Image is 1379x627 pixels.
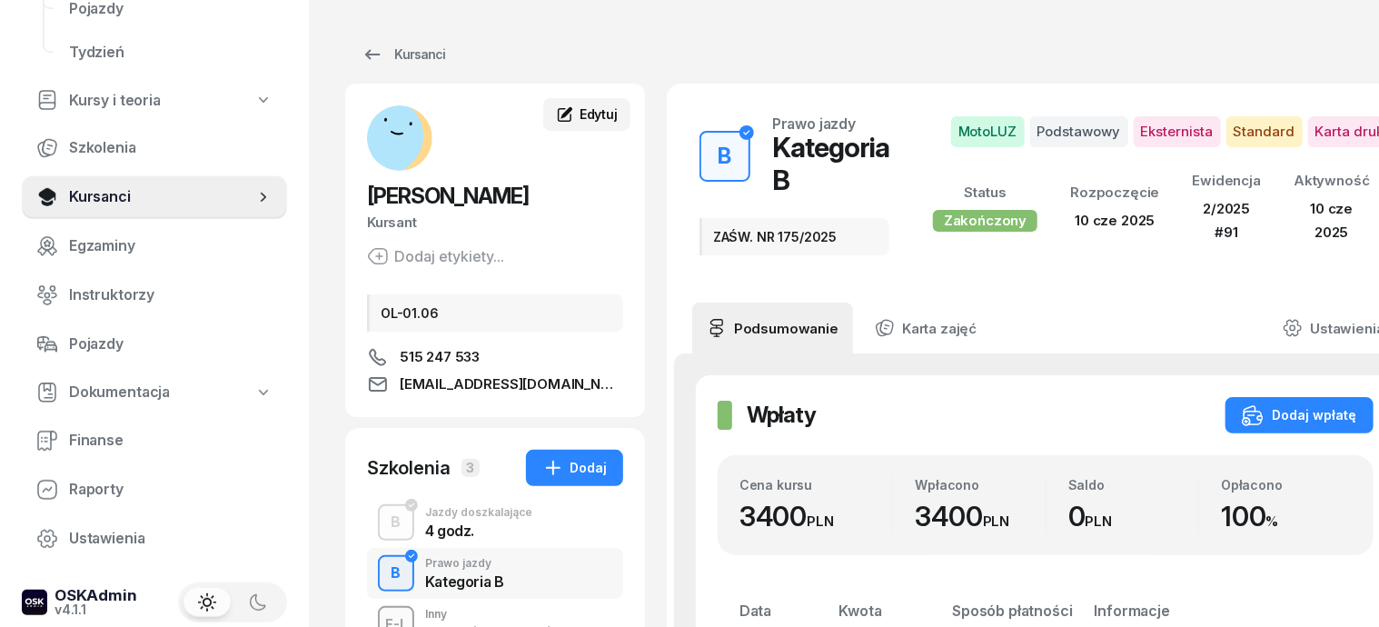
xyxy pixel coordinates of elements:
[425,507,532,518] div: Jazdy doszkalające
[362,44,445,65] div: Kursanci
[69,333,273,356] span: Pojazdy
[378,504,414,541] button: B
[22,323,287,366] a: Pojazdy
[69,527,273,551] span: Ustawienia
[55,31,287,75] a: Tydzień
[1030,116,1128,147] span: Podstawowy
[1242,404,1357,426] div: Dodaj wpłatę
[699,218,889,255] div: ZAŚW. NR 175/2025
[367,245,504,267] button: Dodaj etykiety...
[55,603,137,616] div: v4.1.1
[69,284,273,307] span: Instruktorzy
[22,517,287,561] a: Ustawienia
[384,558,409,589] div: B
[1068,477,1198,493] div: Saldo
[1225,397,1374,433] button: Dodaj wpłatę
[400,373,623,395] span: [EMAIL_ADDRESS][DOMAIN_NAME]
[425,574,504,589] div: Kategoria B
[1221,500,1351,533] div: 100
[425,523,532,538] div: 4 godz.
[69,381,170,404] span: Dokumentacja
[367,211,623,234] div: Kursant
[69,185,254,209] span: Kursanci
[367,294,623,332] div: OL-01.06
[772,131,889,196] div: Kategoria B
[22,419,287,463] a: Finanse
[526,450,623,486] button: Dodaj
[69,234,273,258] span: Egzaminy
[1266,513,1279,530] small: %
[22,126,287,170] a: Szkolenia
[367,183,529,209] span: [PERSON_NAME]
[1193,169,1262,193] div: Ewidencja
[378,555,414,592] button: B
[22,80,287,122] a: Kursy i teoria
[69,478,273,502] span: Raporty
[367,455,451,481] div: Szkolenia
[739,477,892,493] div: Cena kursu
[1294,169,1370,193] div: Aktywność
[22,224,287,268] a: Egzaminy
[933,181,1037,204] div: Status
[1075,212,1155,229] span: 10 cze 2025
[461,459,480,477] span: 3
[384,507,409,538] div: B
[747,401,816,430] h2: Wpłaty
[69,89,161,113] span: Kursy i teoria
[1294,197,1370,244] div: 10 cze 2025
[367,497,623,548] button: BJazdy doszkalające4 godz.
[580,106,618,122] span: Edytuj
[711,138,739,174] div: B
[69,136,273,160] span: Szkolenia
[1070,181,1159,204] div: Rozpoczęcie
[739,500,892,533] div: 3400
[915,500,1045,533] div: 3400
[55,588,137,603] div: OSKAdmin
[22,274,287,317] a: Instruktorzy
[22,590,47,615] img: logo-xs-dark@2x.png
[69,429,273,453] span: Finanse
[1203,200,1250,241] span: 2/2025 #91
[425,609,550,620] div: Inny
[1221,477,1351,493] div: Opłacono
[425,558,504,569] div: Prawo jazdy
[543,98,630,131] a: Edytuj
[860,303,991,353] a: Karta zajęć
[772,116,856,131] div: Prawo jazdy
[367,548,623,599] button: BPrawo jazdyKategoria B
[22,468,287,512] a: Raporty
[807,513,834,530] small: PLN
[699,131,750,182] button: B
[692,303,853,353] a: Podsumowanie
[983,513,1010,530] small: PLN
[542,457,607,479] div: Dodaj
[367,373,623,395] a: [EMAIL_ADDRESS][DOMAIN_NAME]
[915,477,1045,493] div: Wpłacono
[1068,500,1198,533] div: 0
[1134,116,1221,147] span: Eksternista
[345,36,461,73] a: Kursanci
[1226,116,1303,147] span: Standard
[400,346,480,368] span: 515 247 533
[933,210,1037,232] div: Zakończony
[951,116,1025,147] span: MotoLUZ
[69,41,273,65] span: Tydzień
[22,175,287,219] a: Kursanci
[1086,513,1113,530] small: PLN
[367,346,623,368] a: 515 247 533
[22,372,287,413] a: Dokumentacja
